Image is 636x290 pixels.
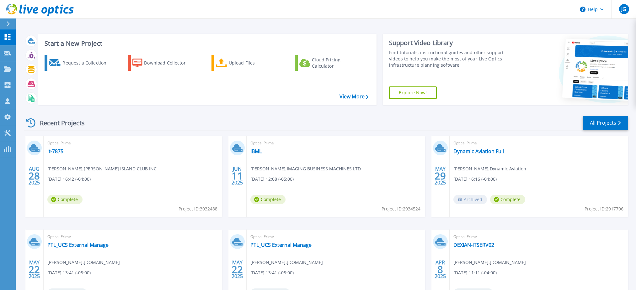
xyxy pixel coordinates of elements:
span: Project ID: 2934524 [382,205,420,212]
span: JG [621,7,626,12]
div: Find tutorials, instructional guides and other support videos to help you make the most of your L... [389,49,515,68]
span: [DATE] 12:08 (-05:00) [250,176,294,183]
div: APR 2025 [434,258,446,281]
span: Optical Prime [47,140,218,147]
span: [DATE] 13:41 (-05:00) [250,269,294,276]
span: Complete [47,195,83,204]
span: Complete [490,195,525,204]
span: Project ID: 2917706 [585,205,623,212]
span: Complete [250,195,286,204]
span: [PERSON_NAME] , [DOMAIN_NAME] [47,259,120,266]
div: Support Video Library [389,39,515,47]
span: Optical Prime [47,233,218,240]
span: 8 [437,267,443,272]
div: Upload Files [229,57,279,69]
span: [PERSON_NAME] , [PERSON_NAME] ISLAND CLUB INC [47,165,157,172]
a: PTL_UCS External Manage [47,242,109,248]
span: [PERSON_NAME] , [DOMAIN_NAME] [453,259,526,266]
span: Optical Prime [453,233,624,240]
a: All Projects [583,116,628,130]
div: AUG 2025 [28,164,40,187]
a: DEXIAN-ITSERV02 [453,242,494,248]
div: Recent Projects [24,115,93,131]
span: [DATE] 13:41 (-05:00) [47,269,91,276]
h3: Start a New Project [45,40,368,47]
span: [DATE] 16:16 (-04:00) [453,176,497,183]
a: it-7875 [47,148,63,154]
div: MAY 2025 [434,164,446,187]
a: Explore Now! [389,86,437,99]
a: Upload Files [211,55,281,71]
div: Request a Collection [62,57,113,69]
span: Optical Prime [250,140,421,147]
span: [PERSON_NAME] , IMAGING BUSINESS MACHINES LTD [250,165,361,172]
a: View More [339,94,369,100]
span: 22 [232,267,243,272]
span: [PERSON_NAME] , [DOMAIN_NAME] [250,259,323,266]
span: 11 [232,173,243,179]
span: 29 [435,173,446,179]
a: Download Collector [128,55,198,71]
span: Archived [453,195,487,204]
div: Download Collector [144,57,194,69]
a: Cloud Pricing Calculator [295,55,365,71]
span: 22 [29,267,40,272]
span: [DATE] 16:42 (-04:00) [47,176,91,183]
span: [DATE] 11:11 (-04:00) [453,269,497,276]
div: MAY 2025 [28,258,40,281]
span: Project ID: 3032488 [179,205,217,212]
a: Dynamic Aviation Full [453,148,504,154]
div: JUN 2025 [231,164,243,187]
span: Optical Prime [453,140,624,147]
span: 28 [29,173,40,179]
a: IBML [250,148,262,154]
div: MAY 2025 [231,258,243,281]
span: Optical Prime [250,233,421,240]
span: [PERSON_NAME] , Dynamic Aviation [453,165,526,172]
a: Request a Collection [45,55,115,71]
a: PTL_UCS External Manage [250,242,312,248]
div: Cloud Pricing Calculator [312,57,362,69]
